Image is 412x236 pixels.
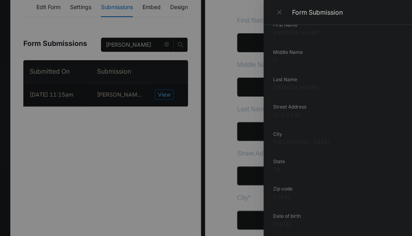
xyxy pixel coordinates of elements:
[273,76,403,83] dt: Last Name
[6,185,17,192] span: City
[6,229,21,236] span: State
[273,131,403,138] dt: City
[273,29,403,37] dd: [PERSON_NAME]
[273,56,403,64] dd: G
[292,8,403,17] div: Form Submission
[6,141,48,147] span: Street Address
[273,138,403,146] dd: [GEOGRAPHIC_DATA]
[273,185,403,192] dt: Zip code
[273,110,403,119] dd: 31 s 11 st
[273,192,403,201] dd: 17042
[273,165,403,173] dd: PA
[273,6,287,18] button: Close
[275,7,285,18] span: Close
[273,103,403,110] dt: Street Address
[273,158,403,165] dt: State
[273,83,403,91] dd: [PERSON_NAME]
[273,49,403,56] dt: Middle Name
[273,21,403,29] dt: First Name
[6,96,37,103] span: Last Name
[273,220,403,228] dd: [DATE]
[6,8,37,14] span: First Name
[6,52,44,59] span: Middle Name
[273,213,403,220] dt: Date of birth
